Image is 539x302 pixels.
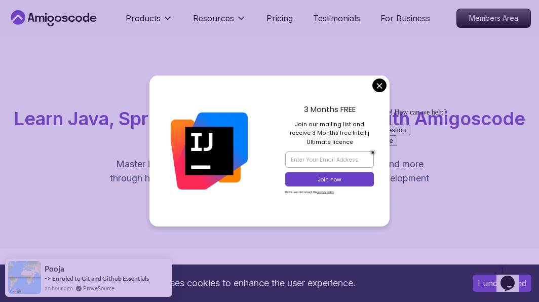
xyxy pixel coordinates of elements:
[473,275,531,292] button: Accept cookies
[313,12,360,24] a: Testimonials
[99,157,440,200] p: Master in-demand skills like Java, Spring Boot, DevOps, React, and more through hands-on, expert-...
[4,4,186,68] div: 👋Hi! How can we help?I have a questionTell me more
[266,12,293,24] a: Pricing
[346,78,529,256] iframe: chat widget
[4,4,36,36] img: :wave:
[8,272,457,294] div: This website uses cookies to enhance the user experience.
[126,12,161,24] p: Products
[4,47,64,57] button: I have a question
[45,265,64,273] span: Pooja
[193,12,246,32] button: Resources
[380,12,430,24] a: For Business
[457,9,530,27] p: Members Area
[52,275,149,282] a: Enroled to Git and Github Essentials
[8,261,41,294] img: provesource social proof notification image
[14,107,525,150] span: Learn Java, Spring Boot, DevOps & More with Amigoscode Premium Courses
[126,12,173,32] button: Products
[83,284,114,292] a: ProveSource
[456,9,531,28] a: Members Area
[45,274,51,282] span: ->
[4,57,51,68] button: Tell me more
[496,261,529,292] iframe: chat widget
[193,12,234,24] p: Resources
[4,30,100,38] span: Hi! How can we help?
[45,284,73,292] span: an hour ago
